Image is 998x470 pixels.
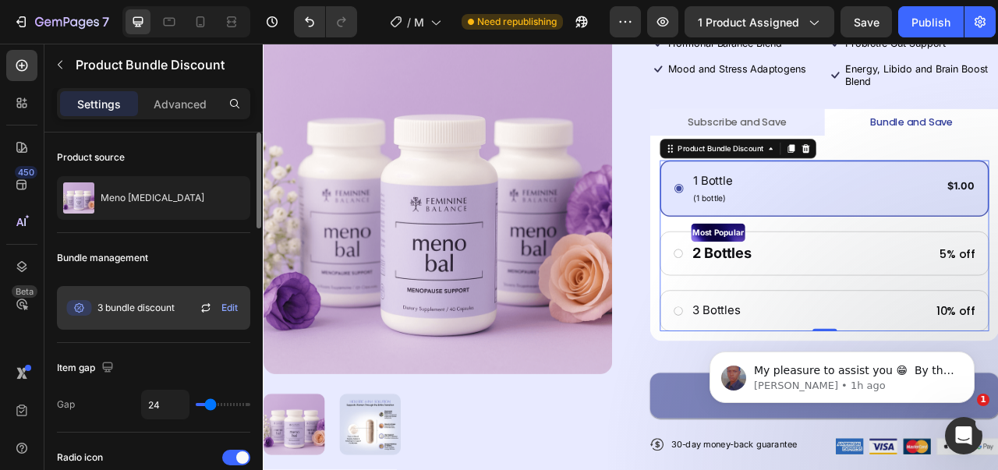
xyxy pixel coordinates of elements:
[101,193,204,203] p: Meno [MEDICAL_DATA]
[911,14,950,30] div: Publish
[546,329,607,352] p: 3 Bottles
[477,15,557,29] span: Need republishing
[76,55,244,74] p: Product Bundle Discount
[686,319,998,428] iframe: Intercom notifications message
[221,301,238,315] span: Edit
[97,301,175,315] span: 3 bundle discount
[671,438,756,458] div: Add to cart
[540,92,666,109] p: Subscribe and Save
[854,16,879,29] span: Save
[12,285,37,298] div: Beta
[841,6,892,37] button: Save
[407,14,411,30] span: /
[772,92,877,109] p: Bundle and Save
[57,451,103,465] div: Radio icon
[6,6,116,37] button: 7
[860,258,905,277] p: 5% off
[524,127,639,141] div: Product Bundle Discount
[77,96,121,112] p: Settings
[154,96,207,112] p: Advanced
[68,60,269,74] p: Message from Jay, sent 1h ago
[57,358,117,379] div: Item gap
[547,189,596,205] p: (1 bottle)
[698,14,799,30] span: 1 product assigned
[538,90,668,111] div: Rich Text Editor. Editing area: main
[263,44,998,470] iframe: Design area
[142,390,189,419] input: Auto
[63,182,94,214] img: product feature img
[685,6,834,37] button: 1 product assigned
[294,6,357,37] div: Undo/Redo
[414,14,424,30] span: Menobal Product Page 1
[57,251,148,265] div: Bundle management
[770,90,879,111] div: Rich Text Editor. Editing area: main
[547,164,596,187] p: 1 Bottle
[546,231,611,251] p: Most Popular
[102,12,109,31] p: 7
[546,254,621,281] p: 2 Bottles
[57,398,75,412] div: Gap
[856,330,905,350] p: 10% off
[898,6,964,37] button: Publish
[945,417,982,454] iframe: Intercom live chat
[741,24,935,57] p: Energy, Libido and Brain Boost Blend
[15,166,37,178] div: 450
[869,172,906,192] div: $1.00
[68,45,268,228] span: My pleasure to assist you 😁 ​ By the way, while your still here, may I ask you a small favor? Wou...
[515,25,690,41] p: Mood and Stress Adaptogens
[57,150,125,164] div: Product source
[977,394,989,406] span: 1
